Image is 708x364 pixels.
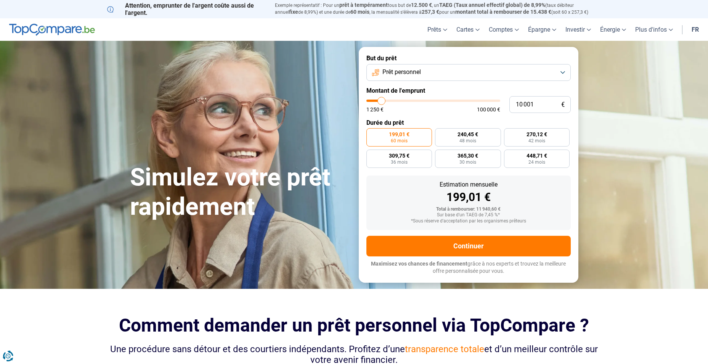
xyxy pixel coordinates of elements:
span: transparence totale [405,344,484,354]
span: 60 mois [350,9,369,15]
span: 36 mois [391,160,408,164]
span: Prêt personnel [382,68,421,76]
span: 257,3 € [422,9,439,15]
label: Durée du prêt [366,119,571,126]
span: fixe [289,9,298,15]
h2: Comment demander un prêt personnel via TopCompare ? [107,315,601,336]
button: Prêt personnel [366,64,571,81]
span: 199,01 € [389,132,409,137]
span: 448,71 € [527,153,547,158]
span: Maximisez vos chances de financement [371,261,467,267]
div: *Sous réserve d'acceptation par les organismes prêteurs [372,219,565,224]
span: TAEG (Taux annuel effectif global) de 8,99% [439,2,545,8]
p: Exemple représentatif : Pour un tous but de , un (taux débiteur annuel de 8,99%) et une durée de ... [275,2,601,16]
span: 48 mois [459,139,476,143]
span: 1 250 € [366,107,384,112]
label: But du prêt [366,55,571,62]
span: € [561,101,565,108]
img: TopCompare [9,24,95,36]
span: 309,75 € [389,153,409,158]
span: prêt à tempérament [339,2,388,8]
div: Estimation mensuelle [372,182,565,188]
div: 199,01 € [372,192,565,203]
a: Énergie [596,18,631,41]
span: 60 mois [391,139,408,143]
button: Continuer [366,236,571,256]
span: 42 mois [528,139,545,143]
span: 240,45 € [458,132,478,137]
p: Attention, emprunter de l'argent coûte aussi de l'argent. [107,2,266,16]
span: 24 mois [528,160,545,164]
div: Sur base d'un TAEG de 7,45 %* [372,213,565,218]
span: 365,30 € [458,153,478,158]
div: Total à rembourser: 11 940,60 € [372,207,565,212]
label: Montant de l'emprunt [366,87,571,94]
span: 30 mois [459,160,476,164]
span: montant total à rembourser de 15.438 € [455,9,551,15]
p: grâce à nos experts et trouvez la meilleure offre personnalisée pour vous. [366,260,571,275]
a: Prêts [423,18,452,41]
a: Investir [561,18,596,41]
span: 12.500 € [411,2,432,8]
a: Épargne [523,18,561,41]
span: 100 000 € [477,107,500,112]
a: Comptes [484,18,523,41]
h1: Simulez votre prêt rapidement [130,163,350,222]
a: Plus d'infos [631,18,677,41]
span: 270,12 € [527,132,547,137]
a: fr [687,18,703,41]
a: Cartes [452,18,484,41]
